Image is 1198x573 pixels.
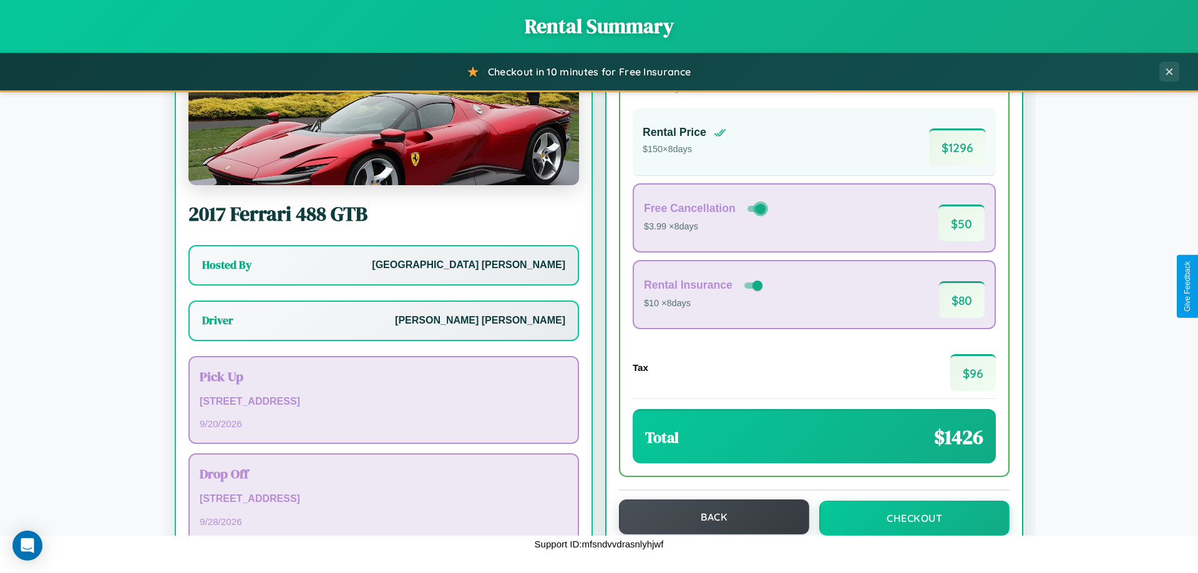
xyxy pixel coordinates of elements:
span: $ 50 [938,205,985,241]
h3: Pick Up [200,367,568,385]
p: [STREET_ADDRESS] [200,490,568,508]
p: Support ID: mfsndvvdrasnlyhjwf [535,536,664,552]
span: $ 80 [939,281,985,318]
div: Give Feedback [1183,261,1192,312]
h2: 2017 Ferrari 488 GTB [188,200,579,228]
h3: Hosted By [202,258,251,272]
h4: Free Cancellation [644,202,736,215]
h3: Drop Off [200,465,568,483]
p: 9 / 28 / 2026 [200,513,568,530]
span: Checkout in 10 minutes for Free Insurance [488,65,691,78]
button: Back [619,499,809,534]
h1: Rental Summary [12,12,1186,40]
button: Checkout [819,501,1010,536]
h4: Rental Insurance [644,279,733,292]
p: 9 / 20 / 2026 [200,415,568,432]
span: $ 1426 [934,423,983,451]
h4: Rental Price [643,126,706,139]
h4: Tax [633,362,648,373]
p: $10 × 8 days [644,296,765,312]
p: [STREET_ADDRESS] [200,393,568,411]
p: $ 150 × 8 days [643,142,726,158]
img: Ferrari 488 GTB [188,60,579,185]
span: $ 1296 [929,128,986,165]
h3: Total [645,427,679,448]
p: [GEOGRAPHIC_DATA] [PERSON_NAME] [372,256,565,274]
p: $3.99 × 8 days [644,219,768,235]
span: $ 96 [950,354,996,391]
div: Open Intercom Messenger [12,531,42,561]
h3: Driver [202,313,233,328]
p: [PERSON_NAME] [PERSON_NAME] [395,312,565,330]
